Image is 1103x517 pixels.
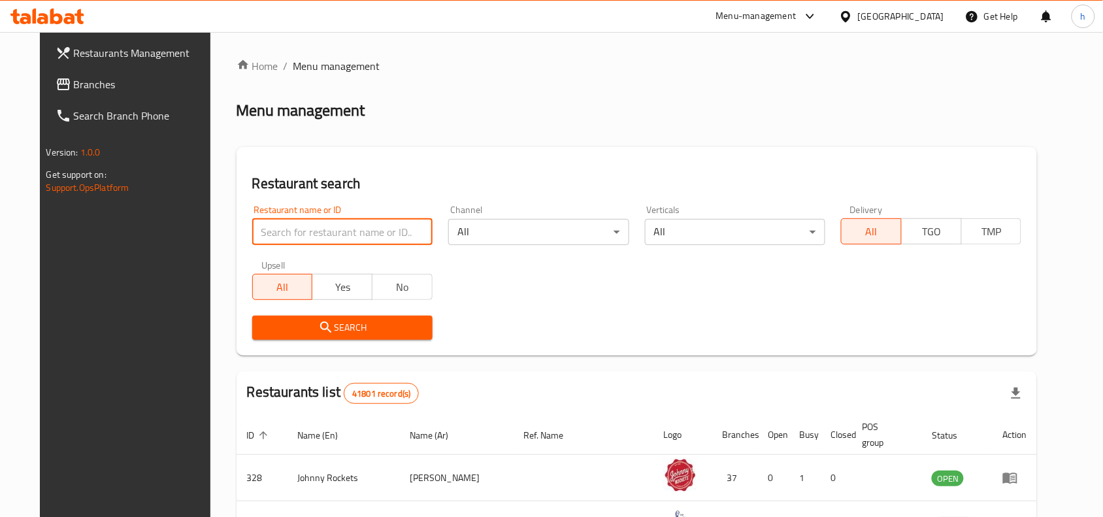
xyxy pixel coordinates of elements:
[80,144,101,161] span: 1.0.0
[523,427,580,443] span: Ref. Name
[237,100,365,121] h2: Menu management
[261,261,286,270] label: Upsell
[712,415,758,455] th: Branches
[821,415,852,455] th: Closed
[237,455,288,501] td: 328
[46,144,78,161] span: Version:
[46,179,129,196] a: Support.OpsPlatform
[46,166,107,183] span: Get support on:
[961,218,1022,244] button: TMP
[252,174,1022,193] h2: Restaurant search
[252,219,433,245] input: Search for restaurant name or ID..
[288,455,400,501] td: Johnny Rockets
[237,58,1038,74] nav: breadcrumb
[758,415,789,455] th: Open
[789,415,821,455] th: Busy
[45,100,224,131] a: Search Branch Phone
[448,219,629,245] div: All
[237,58,278,74] a: Home
[258,278,308,297] span: All
[252,274,313,300] button: All
[992,415,1037,455] th: Action
[858,9,944,24] div: [GEOGRAPHIC_DATA]
[247,382,420,404] h2: Restaurants list
[344,383,419,404] div: Total records count
[664,459,697,492] img: Johnny Rockets
[247,427,272,443] span: ID
[821,455,852,501] td: 0
[1002,470,1027,486] div: Menu
[653,415,712,455] th: Logo
[74,108,214,124] span: Search Branch Phone
[967,222,1017,241] span: TMP
[284,58,288,74] li: /
[850,205,883,214] label: Delivery
[45,37,224,69] a: Restaurants Management
[410,427,465,443] span: Name (Ar)
[74,45,214,61] span: Restaurants Management
[907,222,957,241] span: TGO
[716,8,797,24] div: Menu-management
[298,427,355,443] span: Name (En)
[901,218,962,244] button: TGO
[293,58,380,74] span: Menu management
[252,316,433,340] button: Search
[318,278,367,297] span: Yes
[378,278,427,297] span: No
[344,388,418,400] span: 41801 record(s)
[372,274,433,300] button: No
[45,69,224,100] a: Branches
[932,427,974,443] span: Status
[847,222,897,241] span: All
[645,219,825,245] div: All
[758,455,789,501] td: 0
[863,419,906,450] span: POS group
[932,471,964,486] span: OPEN
[312,274,372,300] button: Yes
[841,218,902,244] button: All
[789,455,821,501] td: 1
[263,320,422,336] span: Search
[1000,378,1032,409] div: Export file
[74,76,214,92] span: Branches
[399,455,513,501] td: [PERSON_NAME]
[1081,9,1086,24] span: h
[712,455,758,501] td: 37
